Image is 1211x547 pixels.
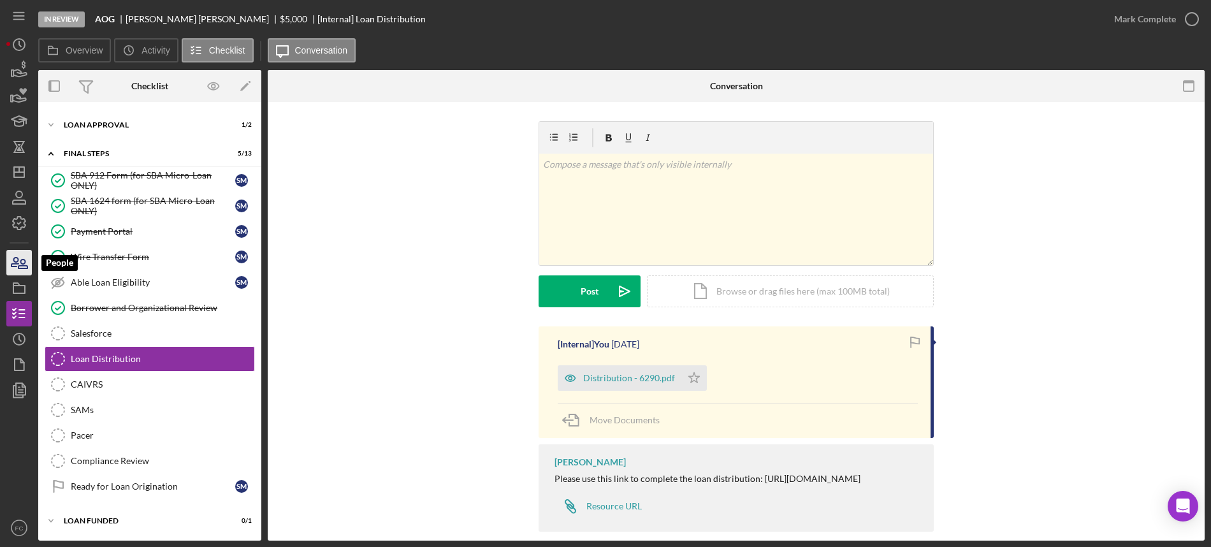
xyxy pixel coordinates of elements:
button: Mark Complete [1101,6,1205,32]
a: Compliance Review [45,448,255,474]
div: Open Intercom Messenger [1168,491,1198,521]
button: Post [539,275,641,307]
div: Payment Portal [71,226,235,237]
div: Please use this link to complete the loan distribution: [URL][DOMAIN_NAME] [555,474,860,484]
div: Pacer [71,430,254,441]
time: 2025-09-23 19:57 [611,339,639,349]
button: Move Documents [558,404,672,436]
text: FC [15,525,24,532]
div: SAMs [71,405,254,415]
a: Borrower and Organizational Review [45,295,255,321]
button: FC [6,515,32,541]
div: S M [235,276,248,289]
div: Ready for Loan Origination [71,481,235,492]
label: Checklist [209,45,245,55]
button: Distribution - 6290.pdf [558,365,707,391]
a: Resource URL [555,493,642,519]
div: Mark Complete [1114,6,1176,32]
div: Conversation [710,81,763,91]
a: Pacer [45,423,255,448]
div: Salesforce [71,328,254,339]
a: Wire Transfer FormSM [45,244,255,270]
b: AOG [95,14,115,24]
button: Checklist [182,38,254,62]
div: 5 / 13 [229,150,252,157]
div: [PERSON_NAME] [PERSON_NAME] [126,14,280,24]
label: Conversation [295,45,348,55]
div: [PERSON_NAME] [555,457,626,467]
a: Able Loan EligibilitySM [45,270,255,295]
button: Conversation [268,38,356,62]
span: $5,000 [280,13,307,24]
div: Wire Transfer Form [71,252,235,262]
div: 1 / 2 [229,121,252,129]
span: Move Documents [590,414,660,425]
div: Compliance Review [71,456,254,466]
div: SBA 912 Form (for SBA Micro-Loan ONLY) [71,170,235,191]
div: Resource URL [586,501,642,511]
div: [Internal] You [558,339,609,349]
div: Distribution - 6290.pdf [583,373,675,383]
div: S M [235,480,248,493]
a: Salesforce [45,321,255,346]
div: Loan Approval [64,121,220,129]
div: LOAN FUNDED [64,517,220,525]
a: SBA 912 Form (for SBA Micro-Loan ONLY)SM [45,168,255,193]
div: S M [235,225,248,238]
div: Post [581,275,598,307]
div: Able Loan Eligibility [71,277,235,288]
div: Checklist [131,81,168,91]
a: Payment PortalSM [45,219,255,244]
div: S M [235,200,248,212]
div: SBA 1624 form (for SBA Micro-Loan ONLY) [71,196,235,216]
a: SBA 1624 form (for SBA Micro-Loan ONLY)SM [45,193,255,219]
div: [Internal] Loan Distribution [317,14,426,24]
label: Overview [66,45,103,55]
div: S M [235,174,248,187]
div: Borrower and Organizational Review [71,303,254,313]
button: Overview [38,38,111,62]
div: 0 / 1 [229,517,252,525]
div: Final Steps [64,150,220,157]
div: Loan Distribution [71,354,254,364]
a: CAIVRS [45,372,255,397]
div: In Review [38,11,85,27]
a: SAMs [45,397,255,423]
a: Ready for Loan OriginationSM [45,474,255,499]
div: S M [235,251,248,263]
div: CAIVRS [71,379,254,390]
button: Activity [114,38,178,62]
label: Activity [141,45,170,55]
a: Loan Distribution [45,346,255,372]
